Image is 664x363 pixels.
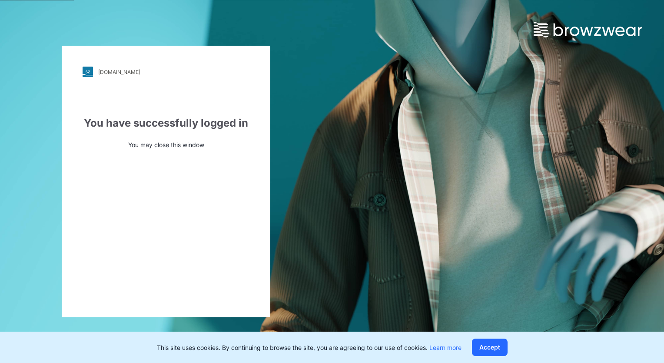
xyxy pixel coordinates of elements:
[534,22,642,37] img: browzwear-logo.e42bd6dac1945053ebaf764b6aa21510.svg
[98,69,140,75] div: [DOMAIN_NAME]
[83,115,249,131] div: You have successfully logged in
[83,67,93,77] img: stylezone-logo.562084cfcfab977791bfbf7441f1a819.svg
[472,339,508,356] button: Accept
[83,140,249,149] p: You may close this window
[157,343,461,352] p: This site uses cookies. By continuing to browse the site, you are agreeing to our use of cookies.
[83,67,249,77] a: [DOMAIN_NAME]
[429,344,461,351] a: Learn more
